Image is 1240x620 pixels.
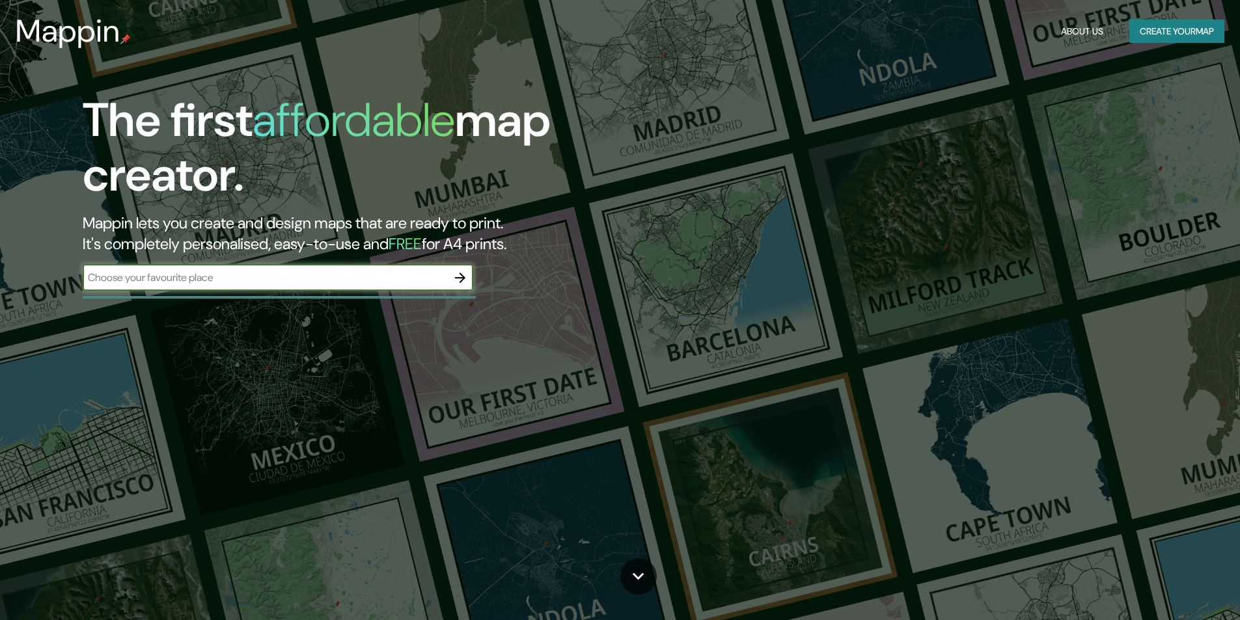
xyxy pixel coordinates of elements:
input: Choose your favourite place [83,270,447,285]
button: About Us [1056,20,1109,44]
img: mappin-pin [120,34,131,44]
h3: Mappin [16,13,120,49]
h5: FREE [389,234,422,254]
h2: Mappin lets you create and design maps that are ready to print. It's completely personalised, eas... [83,213,703,254]
h1: affordable [253,90,455,150]
h1: The first map creator. [83,93,703,213]
button: Create yourmap [1129,20,1224,44]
